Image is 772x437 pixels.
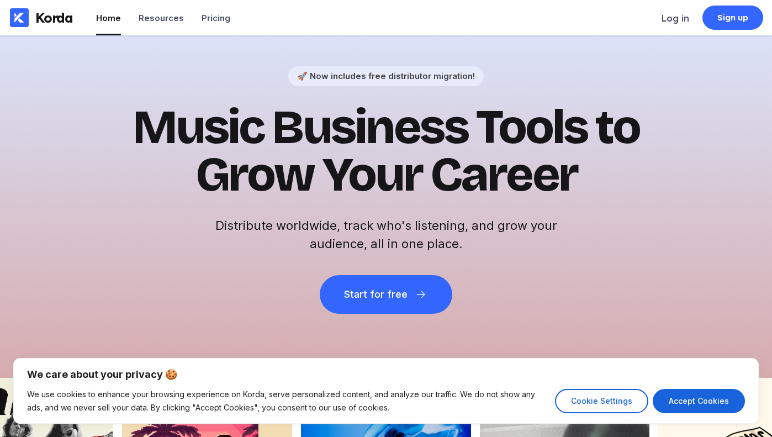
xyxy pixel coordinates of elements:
a: Sign up [702,6,763,30]
div: Log in [662,13,689,24]
p: We care about your privacy 🍪 [27,368,745,381]
button: Cookie Settings [555,389,648,413]
button: Accept Cookies [653,389,745,413]
h2: Distribute worldwide, track who's listening, and grow your audience, all in one place. [209,217,563,253]
h1: Music Business Tools to Grow Your Career [115,104,657,199]
div: Pricing [202,13,230,23]
div: Resources [139,13,184,23]
div: Home [96,13,121,23]
p: We use cookies to enhance your browsing experience on Korda, serve personalized content, and anal... [27,388,547,414]
button: Start for free [320,275,452,314]
div: 🚀 Now includes free distributor migration! [297,71,475,81]
div: Start for free [344,289,407,300]
div: Sign up [717,12,749,23]
div: Korda [35,9,73,26]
